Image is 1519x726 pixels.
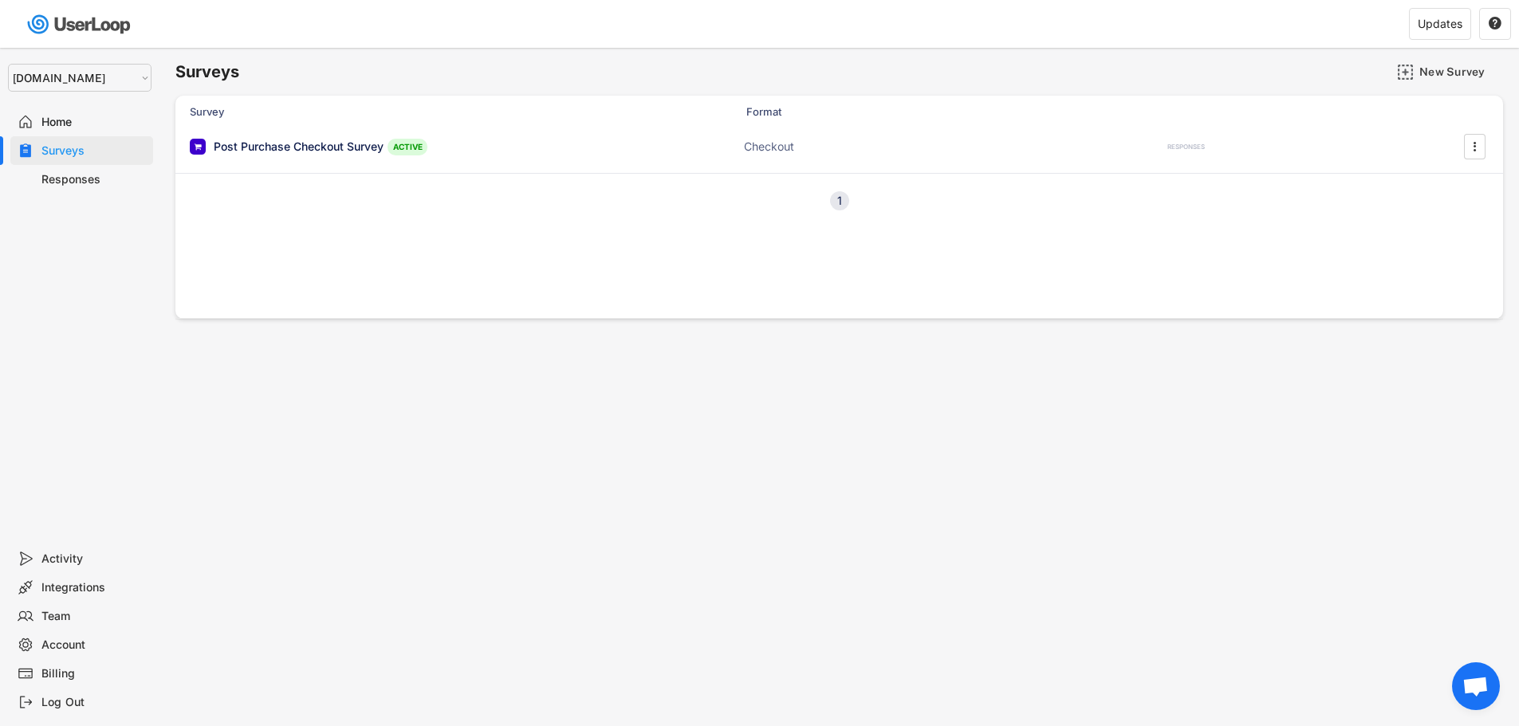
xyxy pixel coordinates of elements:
div: Log Out [41,695,147,710]
div: Team [41,609,147,624]
text:  [1474,138,1477,155]
div: Format [746,104,906,119]
a: Open chat [1452,662,1500,710]
div: 1 [830,195,849,206]
div: Responses [41,172,147,187]
img: userloop-logo-01.svg [24,8,136,41]
h6: Surveys [175,61,239,83]
div: Activity [41,551,147,567]
button:  [1466,135,1482,159]
div: Surveys [41,143,147,159]
img: AddMajor.svg [1397,64,1414,80]
div: Billing [41,666,147,681]
div: Post Purchase Checkout Survey [214,139,384,155]
div: New Survey [1419,65,1499,79]
div: Updates [1418,18,1462,29]
button:  [1488,17,1502,31]
div: Integrations [41,580,147,595]
div: ACTIVE [388,139,427,155]
div: Checkout [744,139,903,155]
div: Home [41,115,147,130]
text:  [1489,16,1501,30]
div: RESPONSES [1167,143,1205,151]
div: Account [41,638,147,653]
div: Survey [190,104,509,119]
